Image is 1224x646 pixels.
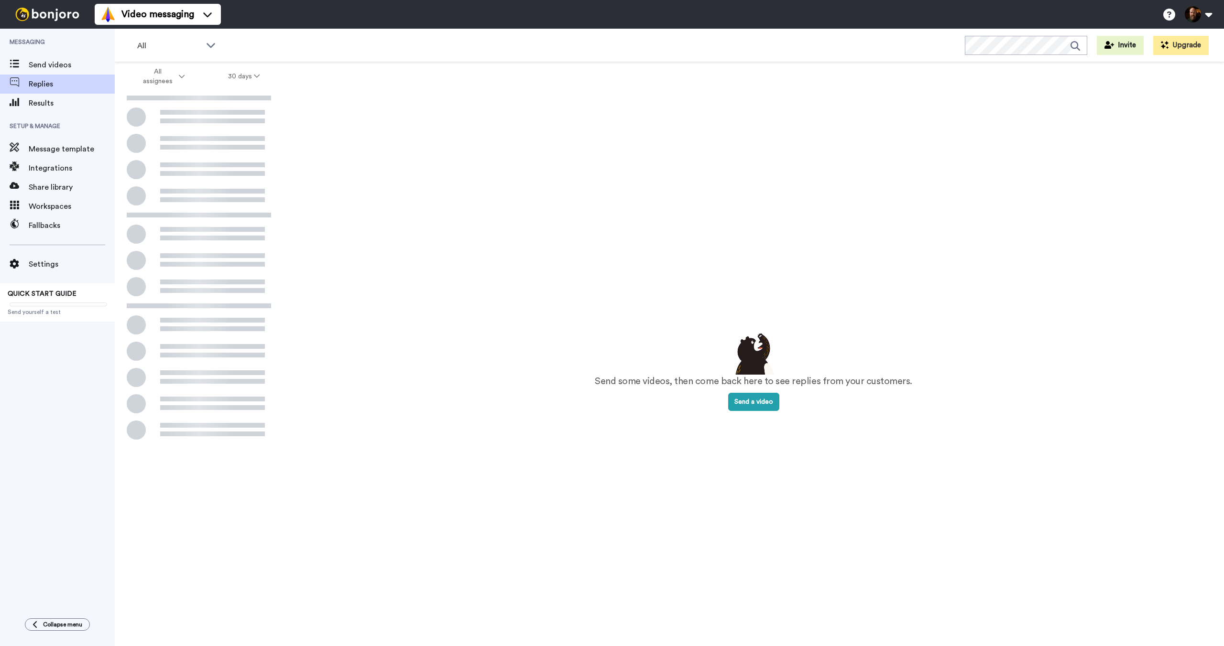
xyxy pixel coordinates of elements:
span: Collapse menu [43,621,82,628]
span: Fallbacks [29,220,115,231]
button: Invite [1097,36,1144,55]
img: vm-color.svg [100,7,116,22]
button: Send a video [728,393,779,411]
span: All assignees [138,67,177,86]
button: 30 days [207,68,282,85]
span: Send videos [29,59,115,71]
p: Send some videos, then come back here to see replies from your customers. [595,375,912,388]
span: All [137,40,201,52]
span: Workspaces [29,201,115,212]
img: results-emptystates.png [730,331,777,375]
span: Results [29,97,115,109]
span: Settings [29,258,115,270]
span: Integrations [29,162,115,174]
span: Share library [29,182,115,193]
span: Message template [29,143,115,155]
span: Send yourself a test [8,308,107,316]
button: Collapse menu [25,618,90,631]
button: All assignees [117,63,207,90]
span: Video messaging [121,8,194,21]
span: Replies [29,78,115,90]
a: Send a video [728,398,779,405]
img: bj-logo-header-white.svg [11,8,83,21]
span: QUICK START GUIDE [8,291,76,297]
button: Upgrade [1153,36,1209,55]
